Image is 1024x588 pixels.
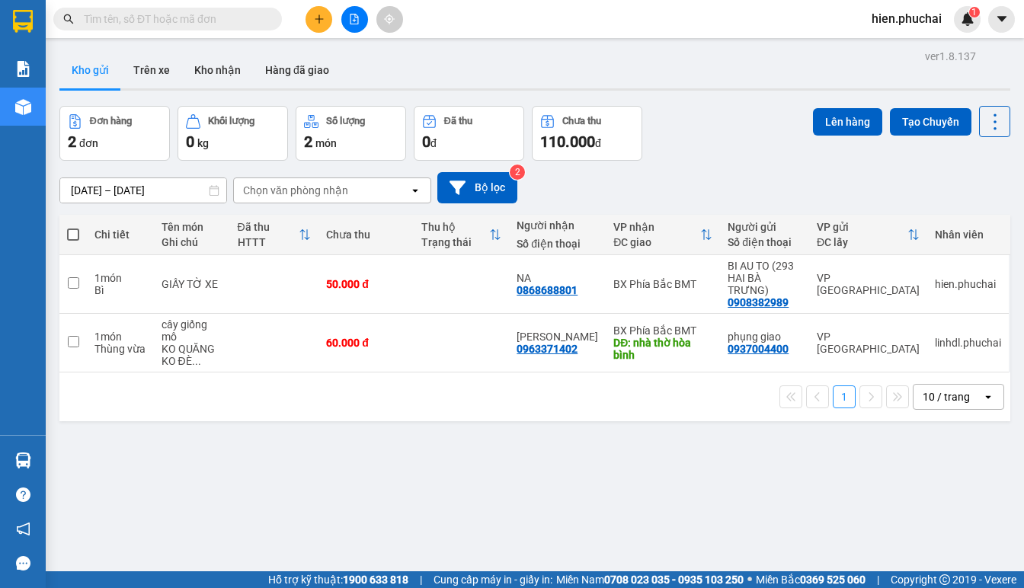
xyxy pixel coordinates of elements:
div: Số điện thoại [728,236,802,248]
span: notification [16,522,30,536]
span: message [16,556,30,570]
span: kg [197,137,209,149]
div: Đã thu [238,221,299,233]
span: search [63,14,74,24]
div: 0908382989 [728,296,789,308]
sup: 2 [510,165,525,180]
span: aim [384,14,395,24]
th: Toggle SortBy [230,215,319,255]
div: Đơn hàng [90,116,132,126]
div: Số điện thoại [517,238,598,250]
img: logo-vxr [13,10,33,33]
div: ver 1.8.137 [925,48,976,65]
div: VP nhận [613,221,700,233]
button: file-add [341,6,368,33]
div: GIẤY TỜ XE [162,278,222,290]
div: Chưa thu [326,228,406,241]
button: caret-down [988,6,1015,33]
div: Chọn văn phòng nhận [243,183,348,198]
span: Miền Nam [556,571,744,588]
div: BI AU TO (293 HAI BÀ TRƯNG) [728,260,802,296]
th: Toggle SortBy [414,215,509,255]
sup: 1 [969,7,980,18]
div: Nhân viên [935,228,1001,241]
div: linhdl.phuchai [935,337,1001,349]
div: 0868688801 [517,284,578,296]
button: Đã thu0đ [414,106,524,161]
input: Select a date range. [60,178,226,203]
button: Kho nhận [182,52,253,88]
img: warehouse-icon [15,99,31,115]
button: Trên xe [121,52,182,88]
div: Đã thu [444,116,472,126]
div: Người gửi [728,221,802,233]
div: ĐC giao [613,236,700,248]
span: copyright [939,574,950,585]
img: icon-new-feature [961,12,974,26]
button: Lên hàng [813,108,882,136]
button: Khối lượng0kg [178,106,288,161]
div: Người nhận [517,219,598,232]
div: 10 / trang [923,389,970,404]
div: 0937004400 [728,343,789,355]
div: Khối lượng [208,116,254,126]
div: cây giống mô [162,318,222,343]
span: | [420,571,422,588]
div: VP gửi [817,221,907,233]
span: Hỗ trợ kỹ thuật: [268,571,408,588]
span: hien.phuchai [859,9,954,28]
button: aim [376,6,403,33]
span: | [877,571,879,588]
div: hien.phuchai [935,278,1001,290]
div: KIM OANH [517,331,598,343]
div: 1 món [94,331,146,343]
div: Bì [94,284,146,296]
strong: 0369 525 060 [800,574,866,586]
div: Chưa thu [562,116,601,126]
span: đ [595,137,601,149]
span: đơn [79,137,98,149]
svg: open [409,184,421,197]
div: NA [517,272,598,284]
button: Đơn hàng2đơn [59,106,170,161]
span: file-add [349,14,360,24]
div: VP [GEOGRAPHIC_DATA] [817,331,920,355]
input: Tìm tên, số ĐT hoặc mã đơn [84,11,264,27]
svg: open [982,391,994,403]
div: HTTT [238,236,299,248]
div: Chi tiết [94,228,146,241]
span: đ [430,137,437,149]
span: 0 [422,133,430,151]
button: Bộ lọc [437,172,517,203]
div: DĐ: nhà thờ hòa bình [613,337,712,361]
span: 0 [186,133,194,151]
div: BX Phía Bắc BMT [613,324,712,337]
button: 1 [833,385,856,408]
button: Tạo Chuyến [890,108,971,136]
th: Toggle SortBy [809,215,927,255]
span: Miền Bắc [756,571,866,588]
span: Cung cấp máy in - giấy in: [434,571,552,588]
div: Thùng vừa [94,343,146,355]
button: plus [306,6,332,33]
div: 0963371402 [517,343,578,355]
span: 110.000 [540,133,595,151]
button: Hàng đã giao [253,52,341,88]
strong: 0708 023 035 - 0935 103 250 [604,574,744,586]
div: BX Phía Bắc BMT [613,278,712,290]
div: 1 món [94,272,146,284]
div: ĐC lấy [817,236,907,248]
div: VP [GEOGRAPHIC_DATA] [817,272,920,296]
button: Số lượng2món [296,106,406,161]
div: Số lượng [326,116,365,126]
span: món [315,137,337,149]
strong: 1900 633 818 [343,574,408,586]
div: Tên món [162,221,222,233]
div: Trạng thái [421,236,489,248]
span: 1 [971,7,977,18]
span: caret-down [995,12,1009,26]
span: question-circle [16,487,30,502]
div: phụng giao [728,331,802,343]
span: ⚪️ [747,577,752,583]
span: 2 [68,133,76,151]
